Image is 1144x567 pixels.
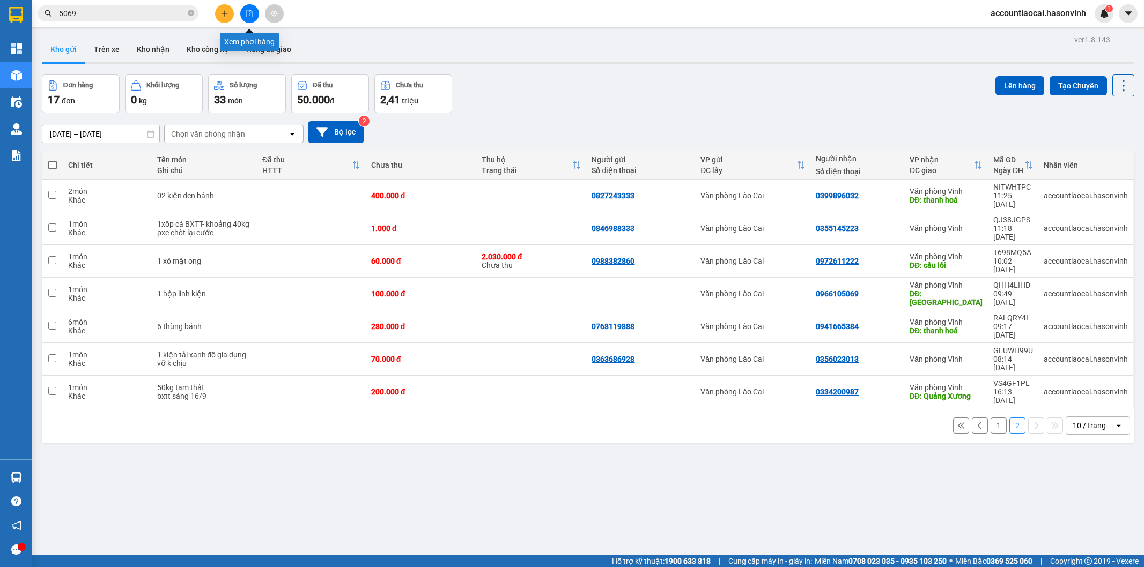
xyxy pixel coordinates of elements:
div: 0768119888 [592,322,634,331]
button: Số lượng33món [208,74,286,113]
div: Văn phòng Lào Cai [700,322,805,331]
div: Chưa thu [482,252,581,270]
span: Hỗ trợ kỹ thuật: [612,555,711,567]
div: 1 món [68,252,146,261]
button: file-add [240,4,259,23]
span: đơn [62,96,75,105]
div: Thu hộ [482,155,573,164]
div: VS4GF1PL [993,379,1033,387]
span: 0 [131,93,137,106]
div: 0827243333 [592,191,634,200]
span: triệu [402,96,418,105]
div: Văn phòng Vinh [910,318,983,326]
th: Toggle SortBy [904,151,988,180]
div: Nhân viên [1044,161,1128,169]
div: Khác [68,326,146,335]
div: 0846988333 [592,224,634,233]
span: Cung cấp máy in - giấy in: [728,555,812,567]
div: Chưa thu [371,161,471,169]
button: Đã thu50.000đ [291,74,369,113]
img: warehouse-icon [11,123,22,135]
div: 50kg tam thất [157,383,252,392]
strong: 1900 633 818 [665,557,711,565]
svg: open [1115,421,1123,430]
strong: 0708 023 035 - 0935 103 250 [848,557,947,565]
span: file-add [246,10,253,17]
div: Ghi chú [157,166,252,175]
div: VP nhận [910,155,974,164]
span: 2,41 [380,93,400,106]
span: | [1040,555,1042,567]
span: notification [11,520,21,531]
div: GLUWH99U [993,346,1033,355]
span: close-circle [188,10,194,16]
span: caret-down [1124,9,1133,18]
div: Văn phòng Vinh [910,252,983,261]
span: search [45,10,52,17]
button: Đơn hàng17đơn [42,74,120,113]
img: logo-vxr [9,7,23,23]
div: ĐC giao [910,166,974,175]
div: 0399896032 [816,191,859,200]
th: Toggle SortBy [476,151,587,180]
div: 0972611222 [816,257,859,265]
span: Miền Nam [815,555,947,567]
div: accountlaocai.hasonvinh [1044,289,1128,298]
div: VP gửi [700,155,796,164]
div: 1 hộp linh kiện [157,289,252,298]
img: warehouse-icon [11,70,22,81]
div: Trạng thái [482,166,573,175]
div: Văn phòng Lào Cai [700,224,805,233]
div: accountlaocai.hasonvinh [1044,387,1128,396]
div: Khác [68,228,146,237]
div: QHH4LIHD [993,281,1033,289]
button: Lên hàng [995,76,1044,95]
div: NITWHTPC [993,183,1033,191]
div: DĐ: thanh hoá [910,196,983,204]
th: Toggle SortBy [695,151,810,180]
div: 1 món [68,383,146,392]
button: Trên xe [85,36,128,62]
div: Chi tiết [68,161,146,169]
div: 1.000 đ [371,224,471,233]
div: Số điện thoại [816,167,899,176]
div: Xem phơi hàng [220,33,279,51]
div: 1 món [68,350,146,359]
div: Khác [68,392,146,400]
img: warehouse-icon [11,472,22,483]
div: 1 xô mật ong [157,257,252,265]
div: 11:25 [DATE] [993,191,1033,208]
div: ĐC lấy [700,166,796,175]
div: 0334200987 [816,387,859,396]
div: Ngày ĐH [993,166,1024,175]
div: ver 1.8.143 [1074,34,1110,46]
button: Kho gửi [42,36,85,62]
span: | [719,555,720,567]
span: 50.000 [297,93,330,106]
div: 400.000 đ [371,191,471,200]
span: 1 [1107,5,1111,12]
div: 0363686928 [592,355,634,363]
span: message [11,544,21,555]
img: warehouse-icon [11,96,22,108]
div: 2.030.000 đ [482,252,581,261]
span: ⚪️ [949,559,953,563]
div: accountlaocai.hasonvinh [1044,355,1128,363]
button: 1 [991,417,1007,434]
span: accountlaocai.hasonvinh [982,6,1095,20]
button: Tạo Chuyến [1050,76,1107,95]
div: 0988382860 [592,257,634,265]
button: caret-down [1119,4,1138,23]
div: Khác [68,196,146,204]
div: 6 thùng bánh [157,322,252,331]
div: Khác [68,261,146,270]
div: RALQRY4I [993,314,1033,322]
div: Văn phòng Vinh [910,355,983,363]
div: 11:18 [DATE] [993,224,1033,241]
button: plus [215,4,234,23]
svg: open [288,130,297,138]
div: vỡ k chịu [157,359,252,368]
div: accountlaocai.hasonvinh [1044,224,1128,233]
span: Miền Bắc [955,555,1032,567]
div: 100.000 đ [371,289,471,298]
